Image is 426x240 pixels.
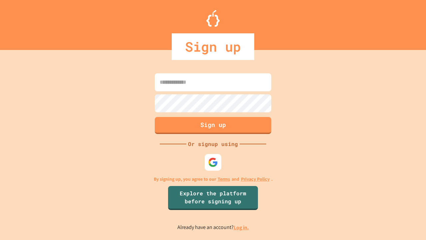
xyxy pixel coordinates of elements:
[234,224,249,231] a: Log in.
[241,176,270,183] a: Privacy Policy
[186,140,240,148] div: Or signup using
[208,157,218,167] img: google-icon.svg
[206,10,220,27] img: Logo.svg
[154,176,273,183] p: By signing up, you agree to our and .
[168,186,258,210] a: Explore the platform before signing up
[155,117,271,134] button: Sign up
[218,176,230,183] a: Terms
[172,33,254,60] div: Sign up
[177,223,249,232] p: Already have an account?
